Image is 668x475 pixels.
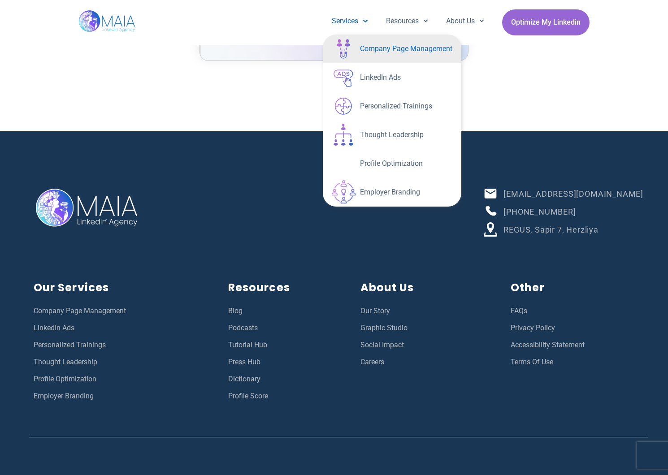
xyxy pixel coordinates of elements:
a: Company Page Management [323,35,461,63]
a: Social Impact [360,339,493,351]
span: Privacy Policy [511,322,555,334]
span: Accessibility Statement [511,339,585,351]
a: Services [323,9,377,33]
span: Dictionary [228,373,260,385]
a: Thought Leadership [34,356,210,368]
a: REGUS, Sapir 7, Herzliya [483,222,643,237]
span: Thought Leadership [34,356,97,368]
a: Graphic Studio [360,322,493,334]
span: Personalized Trainings [34,339,106,351]
h2: Resources [228,280,343,296]
a: About Us [437,9,493,33]
span: Blog [228,305,243,317]
a: Employer Branding [34,390,210,402]
a: Our Story [360,305,493,317]
span: Profile Optimization [34,373,96,385]
a: Dictionary [228,373,343,385]
span: Tutorial Hub [228,339,267,351]
h2: Other [511,280,643,296]
span: Employer Branding [34,390,94,402]
span: [EMAIL_ADDRESS][DOMAIN_NAME] [501,188,643,200]
a: LinkedIn Ads [34,322,210,334]
span: Company Page Management [34,305,126,317]
span: Podcasts [228,322,258,334]
a: Press Hub [228,356,343,368]
span: Careers [360,356,384,368]
a: Profile Optimization [323,149,461,178]
a: Careers [360,356,493,368]
a: Privacy Policy [511,322,643,334]
a: Podcasts [228,322,343,334]
span: Profile Score [228,390,268,402]
a: Profile Optimization [34,373,210,385]
a: Company Page Management [34,305,210,317]
ul: Services [323,35,461,207]
img: MAIA Digital - LinkedIn™ Agency [34,153,143,262]
span: Our Story [360,305,390,317]
span: REGUS, Sapir 7, Herzliya [501,224,598,236]
span: Graphic Studio [360,322,408,334]
h2: About Us [360,280,493,296]
a: Personalized Trainings [34,339,210,351]
a: Profile Score [228,390,343,402]
a: Tutorial Hub [228,339,343,351]
nav: Menu [323,9,493,33]
span: LinkedIn Ads [34,322,74,334]
span: Optimize My Linkedin [511,14,581,31]
span: FAQs [511,305,527,317]
a: Employer Branding [323,178,461,207]
span: Social Impact [360,339,404,351]
a: LinkedIn Ads [323,63,461,92]
span: Press Hub [228,356,260,368]
a: Terms Of Use [511,356,643,368]
a: FAQs [511,305,643,317]
span: [PHONE_NUMBER] [501,206,576,218]
h2: Our Services [34,280,210,296]
a: Blog [228,305,343,317]
a: Accessibility Statement [511,339,643,351]
a: Resources [377,9,437,33]
span: Terms Of Use [511,356,553,368]
a: Personalized Trainings [323,92,461,121]
a: Thought Leadership [323,121,461,149]
a: Optimize My Linkedin [502,9,590,35]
